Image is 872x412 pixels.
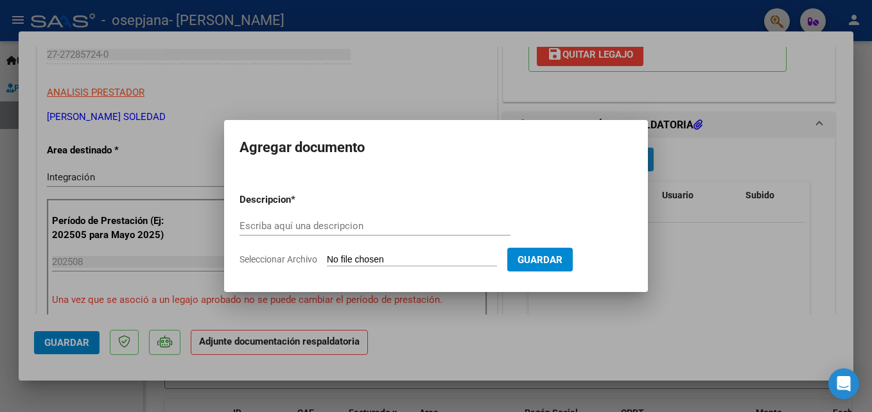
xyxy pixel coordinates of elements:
p: Descripcion [240,193,358,207]
div: Open Intercom Messenger [828,368,859,399]
h2: Agregar documento [240,135,632,160]
span: Guardar [518,254,562,266]
span: Seleccionar Archivo [240,254,317,264]
button: Guardar [507,248,573,271]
